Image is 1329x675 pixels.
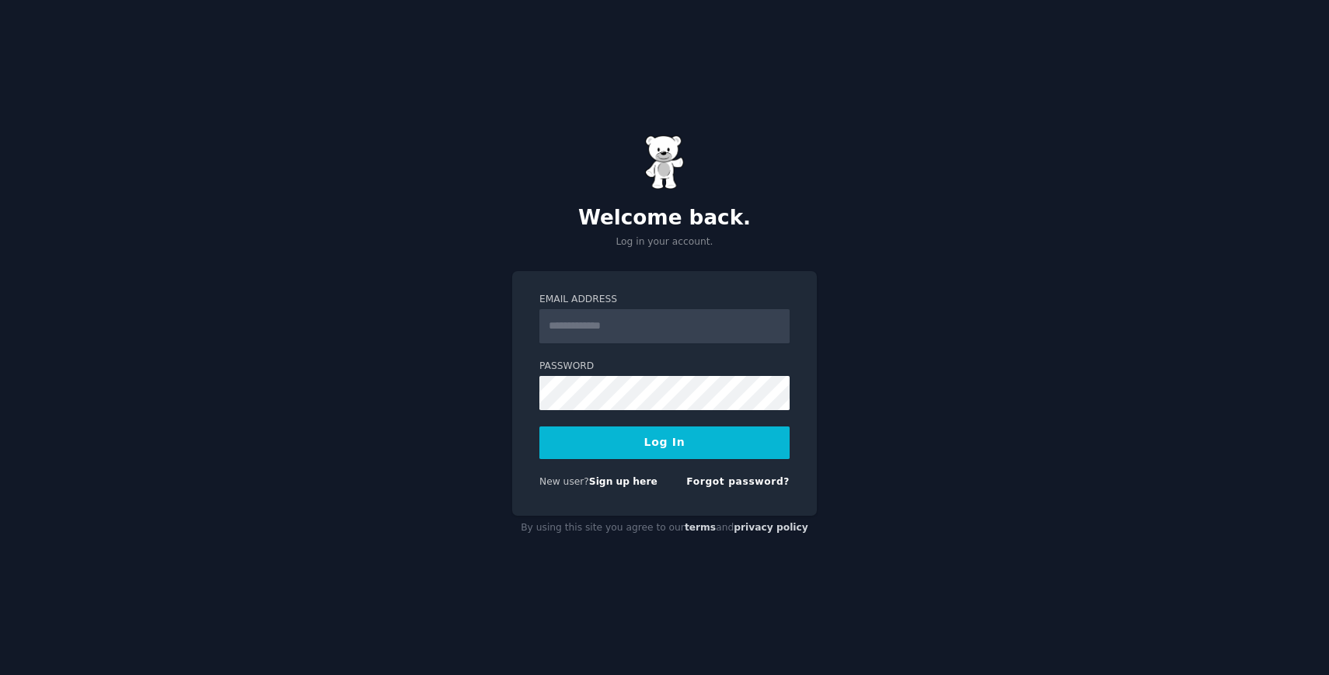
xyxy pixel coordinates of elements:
a: terms [685,522,716,533]
img: Gummy Bear [645,135,684,190]
label: Password [539,360,790,374]
div: By using this site you agree to our and [512,516,817,541]
a: privacy policy [734,522,808,533]
label: Email Address [539,293,790,307]
a: Forgot password? [686,476,790,487]
span: New user? [539,476,589,487]
h2: Welcome back. [512,206,817,231]
p: Log in your account. [512,235,817,249]
a: Sign up here [589,476,658,487]
button: Log In [539,426,790,459]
